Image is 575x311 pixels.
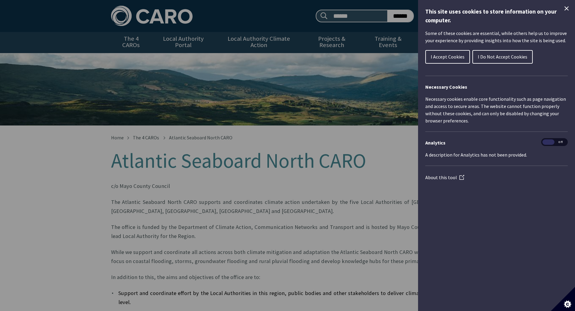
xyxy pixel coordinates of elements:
p: A description for Analytics has not been provided. [425,151,568,158]
p: Necessary cookies enable core functionality such as page navigation and access to secure areas. T... [425,95,568,124]
button: Set cookie preferences [551,287,575,311]
span: Off [554,139,567,145]
span: I Accept Cookies [431,54,465,60]
button: Close Cookie Control [563,5,570,12]
button: I Do Not Accept Cookies [472,50,533,64]
h3: Analytics [425,139,568,146]
span: On [542,139,554,145]
p: Some of these cookies are essential, while others help us to improve your experience by providing... [425,30,568,44]
button: I Accept Cookies [425,50,470,64]
h1: This site uses cookies to store information on your computer. [425,7,568,25]
span: I Do Not Accept Cookies [478,54,527,60]
h2: Necessary Cookies [425,83,568,90]
a: About this tool [425,174,464,180]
